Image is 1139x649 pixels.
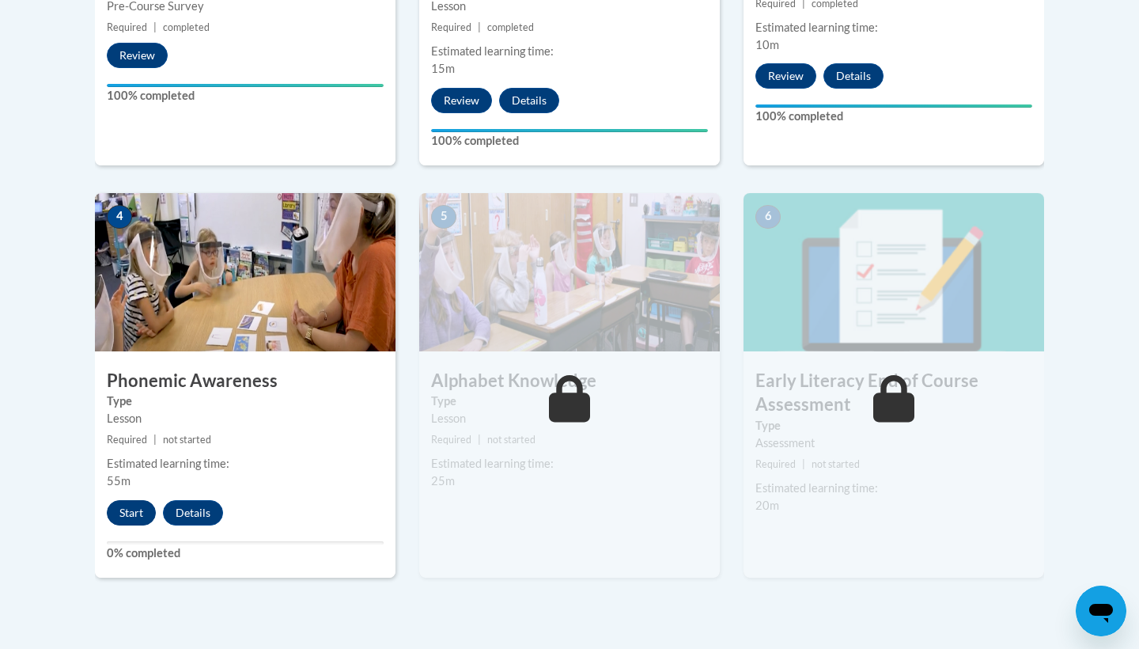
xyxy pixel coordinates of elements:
[431,410,708,427] div: Lesson
[478,21,481,33] span: |
[1076,586,1126,636] iframe: Button to launch messaging window
[431,474,455,488] span: 25m
[95,369,395,393] h3: Phonemic Awareness
[163,21,210,33] span: completed
[499,88,559,113] button: Details
[755,63,816,89] button: Review
[755,19,1032,36] div: Estimated learning time:
[744,193,1044,351] img: Course Image
[107,474,131,488] span: 55m
[107,500,156,526] button: Start
[431,62,455,75] span: 15m
[95,193,395,351] img: Course Image
[431,129,708,132] div: Your progress
[431,21,471,33] span: Required
[755,205,781,229] span: 6
[431,88,492,113] button: Review
[107,545,384,562] label: 0% completed
[107,21,147,33] span: Required
[431,393,708,410] label: Type
[107,84,384,87] div: Your progress
[802,458,805,470] span: |
[812,458,860,470] span: not started
[755,417,1032,435] label: Type
[153,434,157,446] span: |
[478,434,481,446] span: |
[755,499,779,512] span: 20m
[431,43,708,60] div: Estimated learning time:
[487,21,534,33] span: completed
[431,434,471,446] span: Required
[107,434,147,446] span: Required
[163,434,211,446] span: not started
[431,455,708,473] div: Estimated learning time:
[755,108,1032,125] label: 100% completed
[755,38,779,51] span: 10m
[755,458,796,470] span: Required
[431,205,456,229] span: 5
[107,410,384,427] div: Lesson
[431,132,708,150] label: 100% completed
[755,104,1032,108] div: Your progress
[163,500,223,526] button: Details
[107,43,168,68] button: Review
[755,435,1032,452] div: Assessment
[419,369,720,393] h3: Alphabet Knowledge
[755,480,1032,497] div: Estimated learning time:
[744,369,1044,418] h3: Early Literacy End of Course Assessment
[153,21,157,33] span: |
[107,455,384,473] div: Estimated learning time:
[419,193,720,351] img: Course Image
[107,393,384,410] label: Type
[107,87,384,104] label: 100% completed
[823,63,884,89] button: Details
[487,434,535,446] span: not started
[107,205,132,229] span: 4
